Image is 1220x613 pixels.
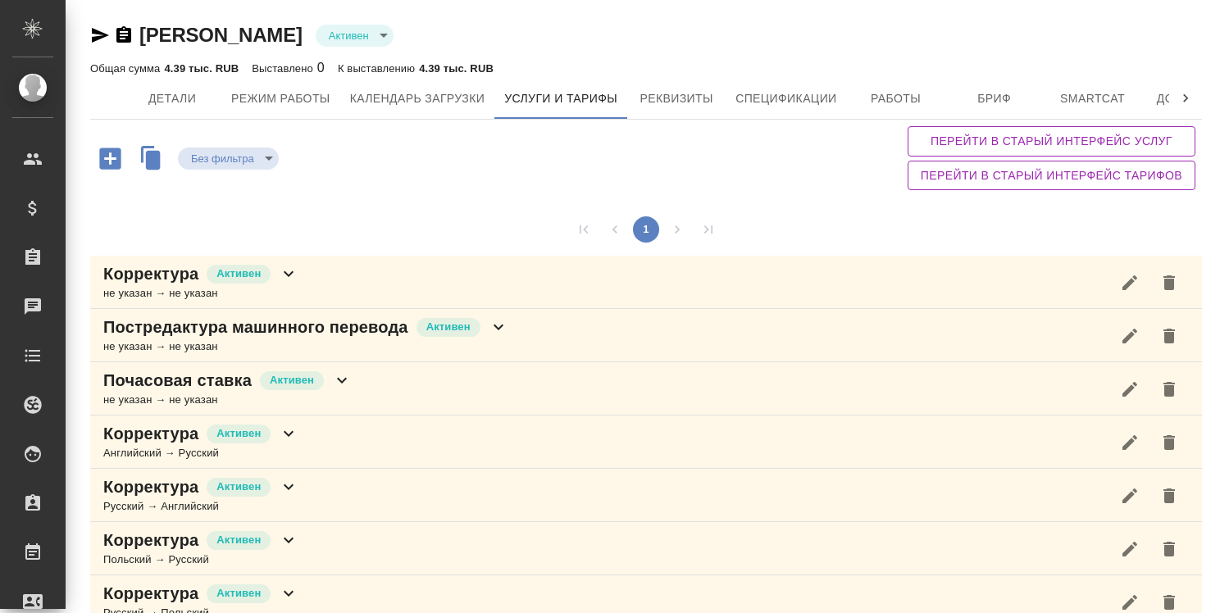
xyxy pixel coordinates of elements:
[103,529,198,552] p: Корректура
[103,285,298,302] div: не указан → не указан
[133,89,212,109] span: Детали
[270,372,314,388] p: Активен
[103,582,198,605] p: Корректура
[186,152,259,166] button: Без фильтра
[637,89,716,109] span: Реквизиты
[90,62,164,75] p: Общая сумма
[103,392,352,408] div: не указан → не указан
[103,498,298,515] div: Русский → Английский
[139,24,303,46] a: [PERSON_NAME]
[1149,529,1189,569] button: Удалить услугу
[114,25,134,45] button: Скопировать ссылку
[216,532,261,548] p: Активен
[426,319,471,335] p: Активен
[216,479,261,495] p: Активен
[1149,263,1189,302] button: Удалить услугу
[908,126,1195,157] button: Перейти в старый интерфейс услуг
[338,62,419,75] p: К выставлению
[90,522,1202,575] div: КорректураАктивенПольский → Русский
[90,362,1202,415] div: Почасовая ставкаАктивенне указан → не указан
[419,62,494,75] p: 4.39 тыс. RUB
[1054,89,1132,109] span: Smartcat
[1149,316,1189,356] button: Удалить услугу
[88,142,133,175] button: Добавить услугу
[1110,370,1149,409] button: Редактировать услугу
[103,369,252,392] p: Почасовая ставка
[231,89,330,109] span: Режим работы
[103,316,408,338] p: Постредактура машинного перевода
[1110,476,1149,515] button: Редактировать услугу
[504,89,617,109] span: Услуги и тарифы
[955,89,1034,109] span: Бриф
[90,469,1202,522] div: КорректураАктивенРусский → Английский
[103,475,198,498] p: Корректура
[1110,316,1149,356] button: Редактировать услугу
[324,29,374,43] button: Активен
[921,166,1182,186] span: Перейти в старый интерфейс тарифов
[252,62,317,75] p: Выставлено
[178,148,279,170] div: Активен
[90,309,1202,362] div: Постредактура машинного переводаАктивенне указан → не указан
[103,552,298,568] div: Польский → Русский
[1110,529,1149,569] button: Редактировать услугу
[133,142,178,179] button: Скопировать услуги другого исполнителя
[164,62,239,75] p: 4.39 тыс. RUB
[735,89,836,109] span: Спецификации
[103,338,508,355] div: не указан → не указан
[350,89,485,109] span: Календарь загрузки
[103,262,198,285] p: Корректура
[1149,370,1189,409] button: Удалить услугу
[921,131,1182,152] span: Перейти в старый интерфейс услуг
[216,585,261,602] p: Активен
[90,25,110,45] button: Скопировать ссылку для ЯМессенджера
[908,161,1195,191] button: Перейти в старый интерфейс тарифов
[1149,423,1189,462] button: Удалить услугу
[1110,263,1149,302] button: Редактировать услугу
[252,58,325,78] div: 0
[216,425,261,442] p: Активен
[316,25,394,47] div: Активен
[857,89,935,109] span: Работы
[103,445,298,461] div: Английский → Русский
[216,266,261,282] p: Активен
[1149,476,1189,515] button: Удалить услугу
[103,422,198,445] p: Корректура
[90,415,1202,469] div: КорректураАктивенАнглийский → Русский
[568,216,724,243] nav: pagination navigation
[90,256,1202,309] div: КорректураАктивенне указан → не указан
[1110,423,1149,462] button: Редактировать услугу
